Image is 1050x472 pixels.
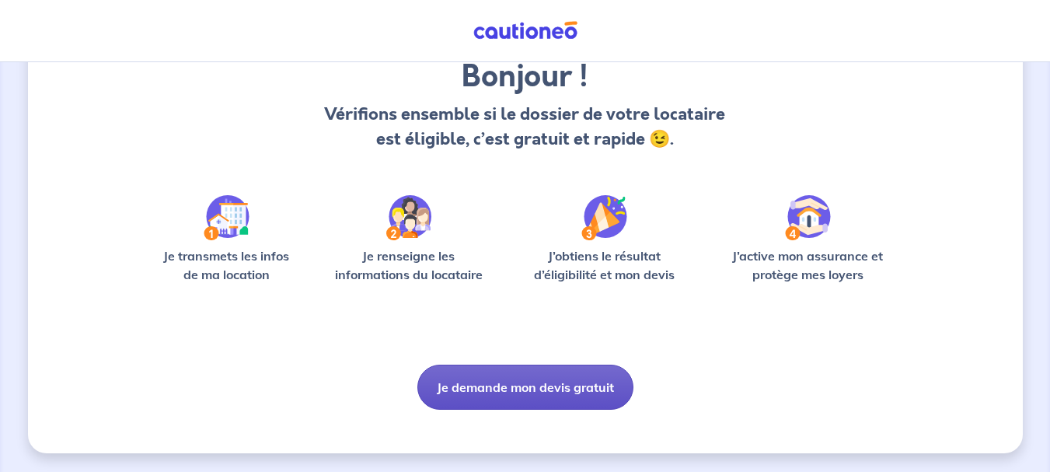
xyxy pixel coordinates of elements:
[152,246,301,284] p: Je transmets les infos de ma location
[517,246,692,284] p: J’obtiens le résultat d’éligibilité et mon devis
[417,365,633,410] button: Je demande mon devis gratuit
[204,195,249,240] img: /static/90a569abe86eec82015bcaae536bd8e6/Step-1.svg
[785,195,831,240] img: /static/bfff1cf634d835d9112899e6a3df1a5d/Step-4.svg
[320,102,730,152] p: Vérifions ensemble si le dossier de votre locataire est éligible, c’est gratuit et rapide 😉.
[326,246,493,284] p: Je renseigne les informations du locataire
[386,195,431,240] img: /static/c0a346edaed446bb123850d2d04ad552/Step-2.svg
[717,246,898,284] p: J’active mon assurance et protège mes loyers
[581,195,627,240] img: /static/f3e743aab9439237c3e2196e4328bba9/Step-3.svg
[320,58,730,96] h3: Bonjour !
[467,21,584,40] img: Cautioneo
